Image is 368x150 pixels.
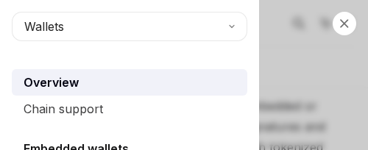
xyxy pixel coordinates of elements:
a: Overview [12,69,247,96]
div: Overview [24,74,79,91]
a: Chain support [12,96,247,122]
span: Wallets [24,18,64,35]
div: Chain support [24,100,103,118]
button: Wallets [12,12,247,41]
